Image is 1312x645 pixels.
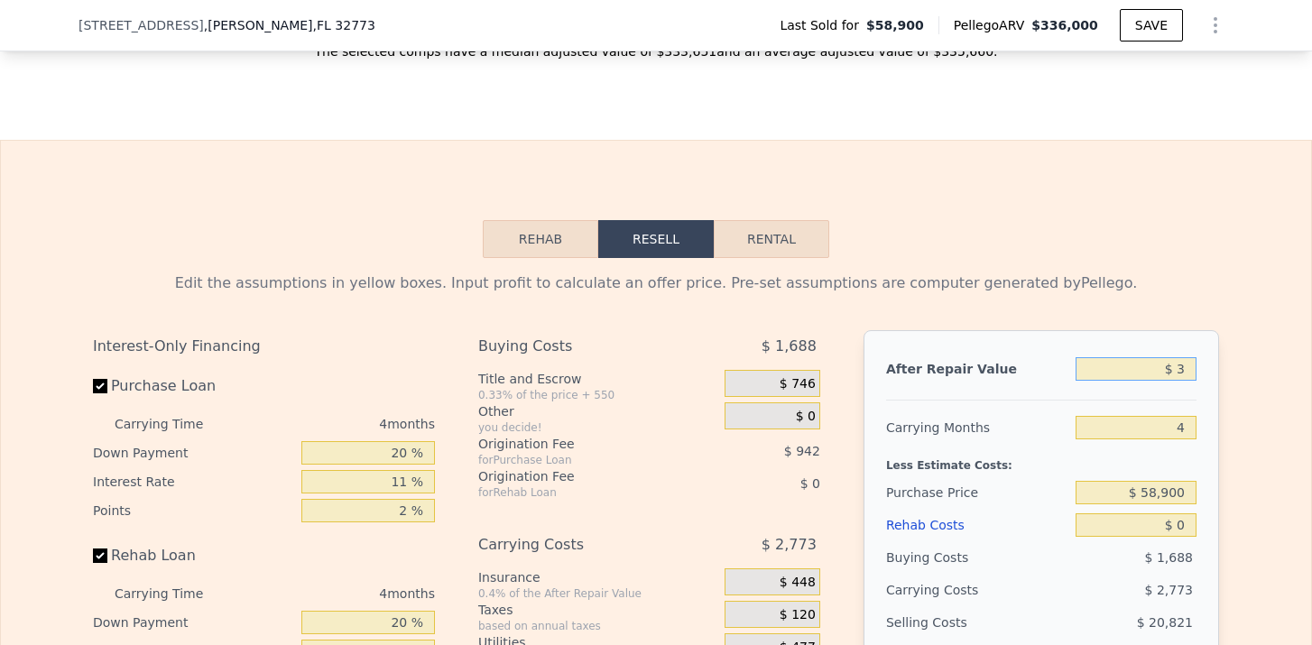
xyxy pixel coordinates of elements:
[784,444,820,458] span: $ 942
[1145,583,1193,597] span: $ 2,773
[478,402,717,420] div: Other
[478,388,717,402] div: 0.33% of the price + 550
[93,330,435,363] div: Interest-Only Financing
[93,467,294,496] div: Interest Rate
[483,220,598,258] button: Rehab
[796,409,816,425] span: $ 0
[478,435,679,453] div: Origination Fee
[93,548,107,563] input: Rehab Loan
[478,420,717,435] div: you decide!
[1031,18,1098,32] span: $336,000
[780,607,816,623] span: $ 120
[886,574,999,606] div: Carrying Costs
[115,410,232,438] div: Carrying Time
[886,606,1068,639] div: Selling Costs
[478,619,717,633] div: based on annual taxes
[886,541,1068,574] div: Buying Costs
[1145,550,1193,565] span: $ 1,688
[866,16,924,34] span: $58,900
[886,509,1068,541] div: Rehab Costs
[204,16,375,34] span: , [PERSON_NAME]
[478,453,679,467] div: for Purchase Loan
[780,16,866,34] span: Last Sold for
[478,370,717,388] div: Title and Escrow
[478,330,679,363] div: Buying Costs
[780,376,816,392] span: $ 746
[239,579,435,608] div: 4 months
[886,353,1068,385] div: After Repair Value
[478,601,717,619] div: Taxes
[93,272,1219,294] div: Edit the assumptions in yellow boxes. Input profit to calculate an offer price. Pre-set assumptio...
[1120,9,1183,41] button: SAVE
[93,370,294,402] label: Purchase Loan
[313,18,375,32] span: , FL 32773
[478,586,717,601] div: 0.4% of the After Repair Value
[886,411,1068,444] div: Carrying Months
[239,410,435,438] div: 4 months
[478,568,717,586] div: Insurance
[1197,7,1233,43] button: Show Options
[478,529,679,561] div: Carrying Costs
[478,485,679,500] div: for Rehab Loan
[93,608,294,637] div: Down Payment
[93,539,294,572] label: Rehab Loan
[800,476,820,491] span: $ 0
[79,16,204,34] span: [STREET_ADDRESS]
[93,379,107,393] input: Purchase Loan
[762,529,817,561] span: $ 2,773
[93,496,294,525] div: Points
[93,438,294,467] div: Down Payment
[954,16,1032,34] span: Pellego ARV
[598,220,714,258] button: Resell
[886,476,1068,509] div: Purchase Price
[762,330,817,363] span: $ 1,688
[714,220,829,258] button: Rental
[115,579,232,608] div: Carrying Time
[886,444,1197,476] div: Less Estimate Costs:
[478,467,679,485] div: Origination Fee
[780,575,816,591] span: $ 448
[1137,615,1193,630] span: $ 20,821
